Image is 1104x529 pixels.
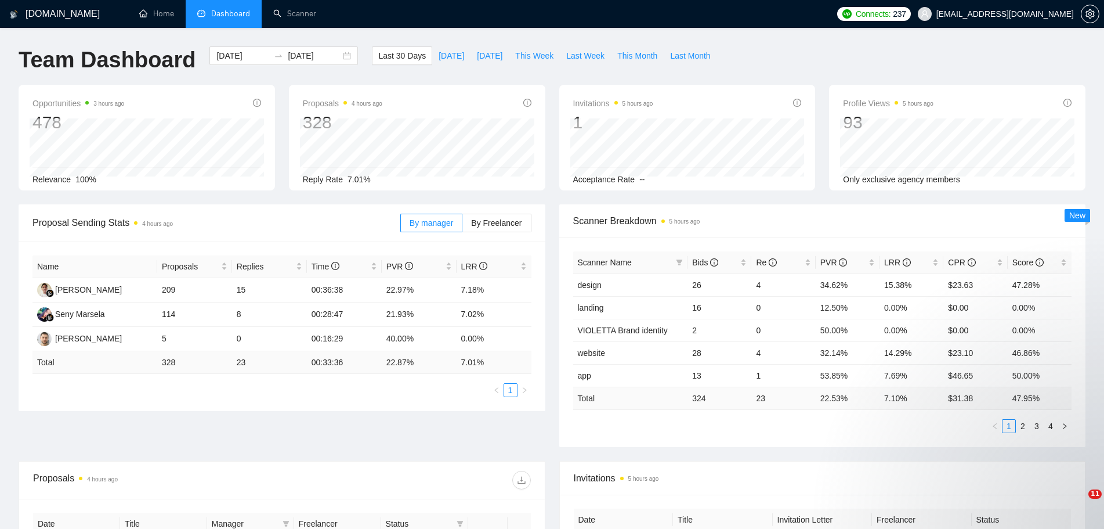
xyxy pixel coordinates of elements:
[457,303,531,327] td: 7.02%
[751,387,815,409] td: 23
[470,46,509,65] button: [DATE]
[521,387,528,394] span: right
[687,387,751,409] td: 324
[639,175,645,184] span: --
[157,327,232,351] td: 5
[692,258,718,267] span: Bids
[611,46,664,65] button: This Month
[1063,99,1072,107] span: info-circle
[1008,296,1072,319] td: 0.00%
[856,8,891,20] span: Connects:
[687,274,751,296] td: 26
[237,260,294,273] span: Replies
[687,341,751,364] td: 28
[1008,387,1072,409] td: 47.95 %
[893,8,906,20] span: 237
[232,255,307,278] th: Replies
[490,383,504,397] li: Previous Page
[55,283,122,296] div: [PERSON_NAME]
[1065,490,1092,517] iframe: Intercom live chat
[1036,258,1044,267] span: info-circle
[687,296,751,319] td: 16
[879,341,943,364] td: 14.29%
[578,303,604,312] a: landing
[769,258,777,267] span: info-circle
[55,308,105,321] div: Seny Marsela
[687,364,751,387] td: 13
[943,274,1007,296] td: $23.63
[573,175,635,184] span: Acceptance Rate
[676,259,683,266] span: filter
[843,96,933,110] span: Profile Views
[157,278,232,303] td: 209
[312,262,339,271] span: Time
[820,258,848,267] span: PVR
[386,262,414,271] span: PVR
[751,274,815,296] td: 4
[87,476,118,483] time: 4 hours ago
[493,387,500,394] span: left
[751,319,815,341] td: 0
[578,280,602,290] a: design
[32,175,71,184] span: Relevance
[303,175,343,184] span: Reply Rate
[884,258,911,267] span: LRR
[943,387,1007,409] td: $ 31.38
[566,49,605,62] span: Last Week
[457,520,464,527] span: filter
[842,9,852,19] img: upwork-logo.png
[46,289,54,297] img: gigradar-bm.png
[512,471,531,490] button: download
[33,471,282,490] div: Proposals
[710,258,718,267] span: info-circle
[578,326,668,335] a: VIOLETTA Brand identity
[157,303,232,327] td: 114
[457,278,531,303] td: 7.18%
[307,351,382,374] td: 00:33:36
[1008,364,1072,387] td: 50.00%
[670,49,710,62] span: Last Month
[46,314,54,322] img: gigradar-bm.png
[10,5,18,24] img: logo
[439,49,464,62] span: [DATE]
[504,383,517,397] li: 1
[573,96,653,110] span: Invitations
[37,283,52,297] img: AY
[457,351,531,374] td: 7.01 %
[37,333,122,343] a: YB[PERSON_NAME]
[37,309,105,318] a: SMSeny Marsela
[515,49,553,62] span: This Week
[793,99,801,107] span: info-circle
[816,387,879,409] td: 22.53 %
[75,175,96,184] span: 100%
[378,49,426,62] span: Last 30 Days
[139,9,174,19] a: homeHome
[479,262,487,270] span: info-circle
[943,296,1007,319] td: $0.00
[751,341,815,364] td: 4
[903,100,933,107] time: 5 hours ago
[382,327,457,351] td: 40.00%
[573,387,688,409] td: Total
[517,383,531,397] button: right
[943,341,1007,364] td: $23.10
[162,260,219,273] span: Proposals
[273,9,316,19] a: searchScanner
[288,49,341,62] input: End date
[307,327,382,351] td: 00:16:29
[461,262,488,271] span: LRR
[751,364,815,387] td: 1
[879,296,943,319] td: 0.00%
[628,476,659,482] time: 5 hours ago
[879,274,943,296] td: 15.38%
[55,332,122,345] div: [PERSON_NAME]
[232,303,307,327] td: 8
[504,384,517,397] a: 1
[457,327,531,351] td: 0.00%
[517,383,531,397] li: Next Page
[32,111,124,134] div: 478
[32,255,157,278] th: Name
[372,46,432,65] button: Last 30 Days
[32,215,400,230] span: Proposal Sending Stats
[274,51,283,60] span: swap-right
